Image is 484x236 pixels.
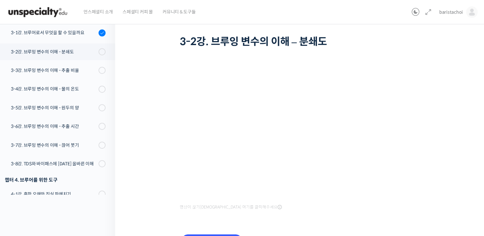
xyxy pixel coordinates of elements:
div: 4-1강. 흔한 오해와 진실 파헤치기 [11,191,97,198]
a: 홈 [2,183,42,199]
a: 대화 [42,183,83,199]
span: 대화 [59,193,66,198]
div: 3-8강. TDS와 바이패스에 [DATE] 올바른 이해 [11,160,97,167]
span: baristachoi [439,9,463,15]
a: 설정 [83,183,123,199]
div: 3-3강. 브루잉 변수의 이해 - 추출 비율 [11,67,97,74]
div: 3-5강. 브루잉 변수의 이해 - 원두의 양 [11,104,97,111]
span: 설정 [99,193,107,198]
div: 3-6강. 브루잉 변수의 이해 - 추출 시간 [11,123,97,130]
h1: 3-2강. 브루잉 변수의 이해 – 분쇄도 [180,35,423,48]
div: 챕터 4. 브루어를 위한 도구 [5,176,106,184]
div: 3-4강. 브루잉 변수의 이해 - 물의 온도 [11,85,97,92]
span: 홈 [20,193,24,198]
div: 3-1강. 브루어로서 무엇을 할 수 있을까요 [11,29,97,36]
div: 3-7강. 브루잉 변수의 이해 - 끊어 붓기 [11,142,97,149]
span: 영상이 끊기[DEMOGRAPHIC_DATA] 여기를 클릭해주세요 [180,205,282,210]
div: 3-2강. 브루잉 변수의 이해 - 분쇄도 [11,48,97,55]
